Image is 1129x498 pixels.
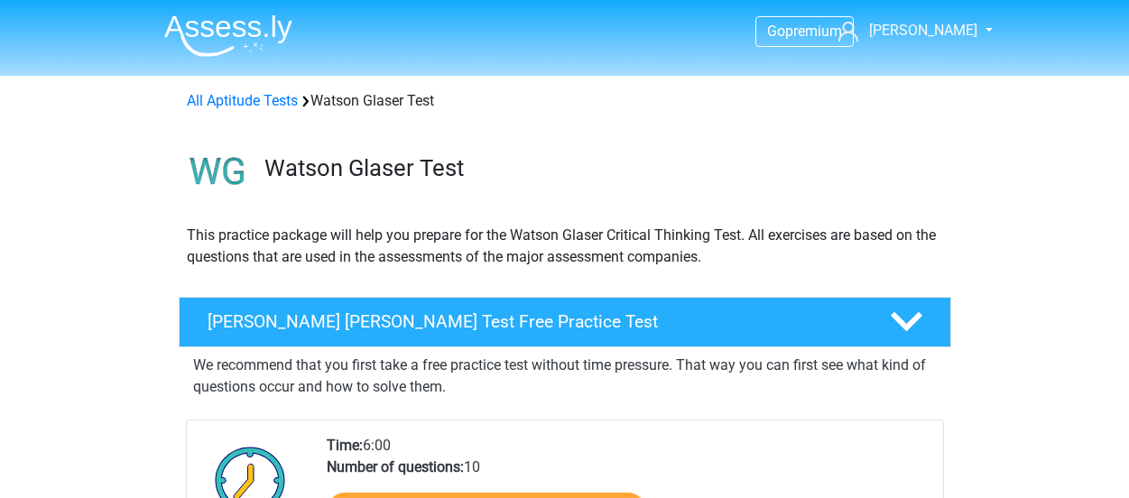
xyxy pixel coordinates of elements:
span: premium [785,23,842,40]
img: watson glaser test [180,134,256,210]
h4: [PERSON_NAME] [PERSON_NAME] Test Free Practice Test [208,311,861,332]
p: This practice package will help you prepare for the Watson Glaser Critical Thinking Test. All exe... [187,225,943,268]
a: [PERSON_NAME] [PERSON_NAME] Test Free Practice Test [171,297,958,347]
img: Assessly [164,14,292,57]
b: Number of questions: [327,458,464,475]
span: [PERSON_NAME] [869,22,977,39]
a: All Aptitude Tests [187,92,298,109]
p: We recommend that you first take a free practice test without time pressure. That way you can fir... [193,355,937,398]
h3: Watson Glaser Test [264,154,937,182]
b: Time: [327,437,363,454]
div: Watson Glaser Test [180,90,950,112]
span: Go [767,23,785,40]
a: Gopremium [756,19,853,43]
a: [PERSON_NAME] [831,20,979,41]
